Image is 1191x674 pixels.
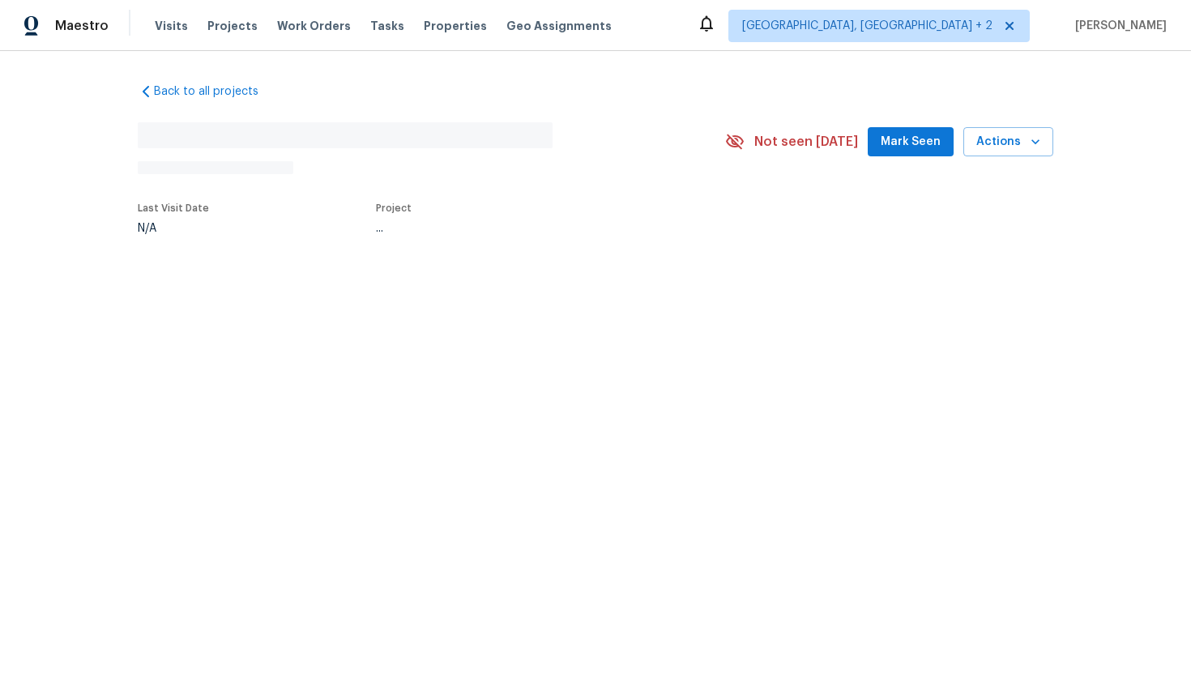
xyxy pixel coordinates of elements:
div: ... [376,223,687,234]
a: Back to all projects [138,83,293,100]
span: Visits [155,18,188,34]
span: Maestro [55,18,109,34]
span: Tasks [370,20,404,32]
span: Mark Seen [881,132,941,152]
button: Mark Seen [868,127,954,157]
span: Properties [424,18,487,34]
span: Work Orders [277,18,351,34]
span: Not seen [DATE] [754,134,858,150]
span: Geo Assignments [506,18,612,34]
span: Projects [207,18,258,34]
span: [PERSON_NAME] [1069,18,1167,34]
div: N/A [138,223,209,234]
span: Last Visit Date [138,203,209,213]
span: Actions [976,132,1040,152]
span: Project [376,203,412,213]
button: Actions [963,127,1053,157]
span: [GEOGRAPHIC_DATA], [GEOGRAPHIC_DATA] + 2 [742,18,992,34]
